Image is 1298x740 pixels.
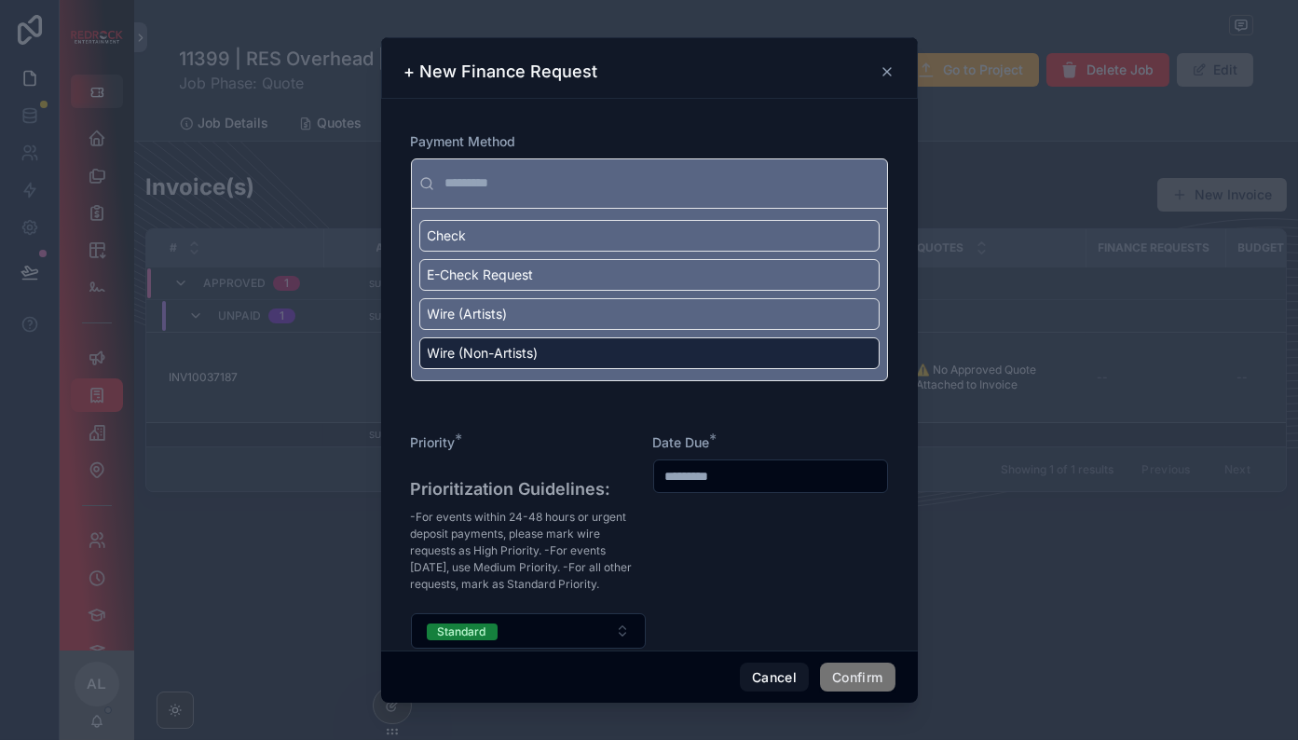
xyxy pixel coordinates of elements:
[428,226,467,245] span: Check
[411,133,516,149] span: Payment Method
[404,61,598,83] h3: + New Finance Request
[428,305,508,323] span: Wire (Artists)
[428,344,539,363] span: Wire (Non-Artists)
[411,613,646,649] button: Select Button
[411,476,646,501] h3: Prioritization Guidelines:
[740,663,809,692] button: Cancel
[411,509,646,593] p: -For events within 24-48 hours or urgent deposit payments, please mark wire requests as High Prio...
[412,209,887,380] div: Suggestions
[820,663,895,692] button: Confirm
[411,434,456,450] span: Priority
[428,266,534,284] span: E-Check Request
[438,624,486,640] div: Standard
[653,434,710,450] span: Date Due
